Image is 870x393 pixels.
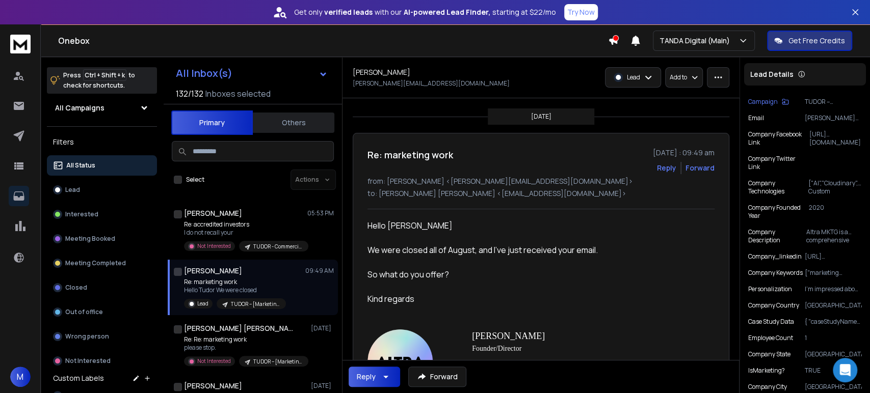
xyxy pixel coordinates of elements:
[184,266,242,276] h1: [PERSON_NAME]
[47,277,157,298] button: Closed
[65,259,126,267] p: Meeting Completed
[805,383,862,391] p: [GEOGRAPHIC_DATA]
[197,357,231,365] p: Not Interested
[349,367,400,387] button: Reply
[253,358,302,366] p: TUDOR – [Marketing] – NA – 11-200
[65,332,109,341] p: Wrong person
[307,209,334,217] p: 05:53 PM
[253,243,302,250] p: TUDOR - Commercial Real Estate | [GEOGRAPHIC_DATA] | 8-50
[367,148,453,162] h1: Re: marketing work
[55,103,104,113] h1: All Campaigns
[197,242,231,250] p: Not Interested
[184,335,306,344] p: Re: Re: marketing work
[353,79,510,88] p: [PERSON_NAME][EMAIL_ADDRESS][DOMAIN_NAME]
[748,285,792,293] p: Personalization
[66,161,95,170] p: All Status
[65,308,103,316] p: Out of office
[47,351,157,371] button: Not Interested
[809,204,862,220] p: 2020
[748,98,789,106] button: Campaign
[808,179,862,195] p: ["AI","Cloudinary","Facebook Custom Audiences","Facebook Login (Connect)","Facebook Widget","Gmai...
[748,204,809,220] p: Company Founded Year
[748,301,799,310] p: Company Country
[47,135,157,149] h3: Filters
[10,367,31,387] button: M
[472,329,641,343] h3: [PERSON_NAME]
[53,373,104,383] h3: Custom Labels
[176,68,232,78] h1: All Inbox(s)
[47,204,157,224] button: Interested
[47,326,157,347] button: Wrong person
[184,344,306,352] p: please stop.
[47,302,157,322] button: Out of office
[564,4,598,20] button: Try Now
[294,7,556,17] p: Get only with our starting at $22/mo
[197,300,208,307] p: Lead
[686,163,715,173] div: Forward
[184,208,242,218] h1: [PERSON_NAME]
[748,228,806,244] p: Company Description
[805,252,862,261] p: [URL][DOMAIN_NAME]
[184,229,306,237] p: I do not recall your
[65,357,111,365] p: Not Interested
[805,98,862,106] p: TUDOR – [Marketing] – EU – 1-10
[253,111,334,134] button: Others
[367,219,665,280] div: Hello [PERSON_NAME] We were closed all of August, and I've just received your email. So what do y...
[367,176,715,186] p: from: [PERSON_NAME] <[PERSON_NAME][EMAIL_ADDRESS][DOMAIN_NAME]>
[748,130,809,147] p: Company Facebook Link
[231,300,280,308] p: TUDOR – [Marketing] – EU – 1-10
[47,180,157,200] button: Lead
[805,114,862,122] p: [PERSON_NAME][EMAIL_ADDRESS][DOMAIN_NAME]
[805,301,862,310] p: [GEOGRAPHIC_DATA]
[750,69,794,79] p: Lead Details
[83,69,126,81] span: Ctrl + Shift + k
[748,179,808,195] p: Company Technologies
[657,163,676,173] button: Reply
[670,73,687,81] p: Add to
[805,334,862,342] p: 1
[205,88,271,100] h3: Inboxes selected
[748,114,764,122] p: Email
[833,358,857,382] div: Open Intercom Messenger
[748,334,793,342] p: Employee Count
[184,381,242,391] h1: [PERSON_NAME]
[408,367,466,387] button: Forward
[767,31,852,51] button: Get Free Credits
[357,372,376,382] div: Reply
[324,7,373,17] strong: verified leads
[748,98,778,106] p: Campaign
[805,318,862,326] p: { "caseStudyName": "RLC Investment", "caseStudyDescription": "RLC Investment offers asset managem...
[660,36,734,46] p: TANDA Digital (Main)
[805,350,862,358] p: [GEOGRAPHIC_DATA]
[353,67,410,77] h1: [PERSON_NAME]
[186,176,204,184] label: Select
[47,98,157,118] button: All Campaigns
[627,73,640,81] p: Lead
[531,113,551,121] p: [DATE]
[184,220,306,229] p: Re: accredited investors
[748,252,802,261] p: company_linkedin
[47,229,157,249] button: Meeting Booked
[184,286,286,294] p: Hello Tudor We were closed
[176,88,203,100] span: 132 / 132
[47,155,157,176] button: All Status
[748,155,806,171] p: Company Twitter Link
[805,367,862,375] p: TRUE
[184,323,296,333] h1: [PERSON_NAME] [PERSON_NAME]
[805,285,862,293] p: I'm impressed about your work for RLC Investment, specifically about how you provide tailored ass...
[748,269,803,277] p: Company Keywords
[748,318,794,326] p: Case Study Data
[311,324,334,332] p: [DATE]
[311,382,334,390] p: [DATE]
[748,367,785,375] p: isMarketing?
[47,253,157,273] button: Meeting Completed
[65,186,80,194] p: Lead
[65,210,98,218] p: Interested
[367,188,715,199] p: to: [PERSON_NAME] [PERSON_NAME] <[EMAIL_ADDRESS][DOMAIN_NAME]>
[472,343,641,354] p: Founder/Director
[184,278,286,286] p: Re: marketing work
[305,267,334,275] p: 09:49 AM
[171,110,253,135] button: Primary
